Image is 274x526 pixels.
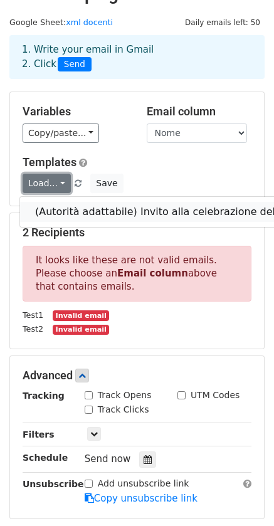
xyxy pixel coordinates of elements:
span: Send [58,57,92,72]
h5: Variables [23,105,128,118]
iframe: Chat Widget [211,466,274,526]
strong: Email column [117,268,188,279]
small: Invalid email [53,310,109,321]
button: Save [90,174,123,193]
a: Load... [23,174,71,193]
h5: Advanced [23,369,251,382]
small: Invalid email [53,325,109,335]
label: Track Clicks [98,403,149,416]
span: Send now [85,453,131,465]
small: Test1 [23,310,43,320]
a: Copy/paste... [23,124,99,143]
label: Add unsubscribe link [98,477,189,490]
a: Templates [23,155,76,169]
small: Test2 [23,324,43,334]
div: 1. Write your email in Gmail 2. Click [13,43,261,71]
strong: Filters [23,429,55,439]
strong: Unsubscribe [23,479,84,489]
strong: Schedule [23,453,68,463]
a: Copy unsubscribe link [85,493,198,504]
label: UTM Codes [191,389,240,402]
strong: Tracking [23,391,65,401]
a: xml docenti [66,18,113,27]
label: Track Opens [98,389,152,402]
p: It looks like these are not valid emails. Please choose an above that contains emails. [23,246,251,302]
small: Google Sheet: [9,18,113,27]
h5: 2 Recipients [23,226,251,239]
a: Daily emails left: 50 [181,18,265,27]
span: Daily emails left: 50 [181,16,265,29]
div: Widget chat [211,466,274,526]
h5: Email column [147,105,252,118]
